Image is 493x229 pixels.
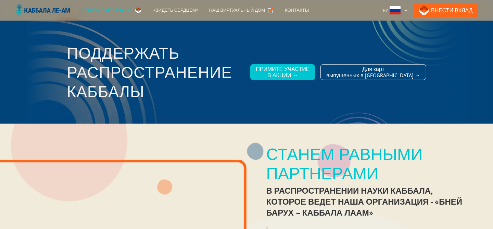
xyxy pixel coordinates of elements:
[413,3,478,17] a: Внести Вклад
[266,144,473,183] div: Станем равными партнерами
[67,43,245,101] h3: Поддержать распространение каббалы
[204,3,279,17] a: Наш виртуальный дом
[383,7,388,14] div: Ру
[250,64,315,80] a: Примите участиев акции →
[256,66,309,78] div: Примите участие в акции →
[81,7,131,14] div: Станем партнерами
[76,3,148,17] a: Станем партнерами
[380,3,410,17] div: Ру
[320,64,426,80] a: Для картвыпущенных в [GEOGRAPHIC_DATA] →
[153,7,198,14] div: «Видеть сердцем»
[266,185,473,218] div: в распространении науки каббала, которое ведет наша организация - «Бней Барух – Каббала лаАм»
[148,3,204,17] a: «Видеть сердцем»
[326,66,420,78] div: Для карт выпущенных в [GEOGRAPHIC_DATA] →
[285,7,309,14] div: Контакты
[209,7,265,14] div: Наш виртуальный дом
[279,3,314,17] a: Контакты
